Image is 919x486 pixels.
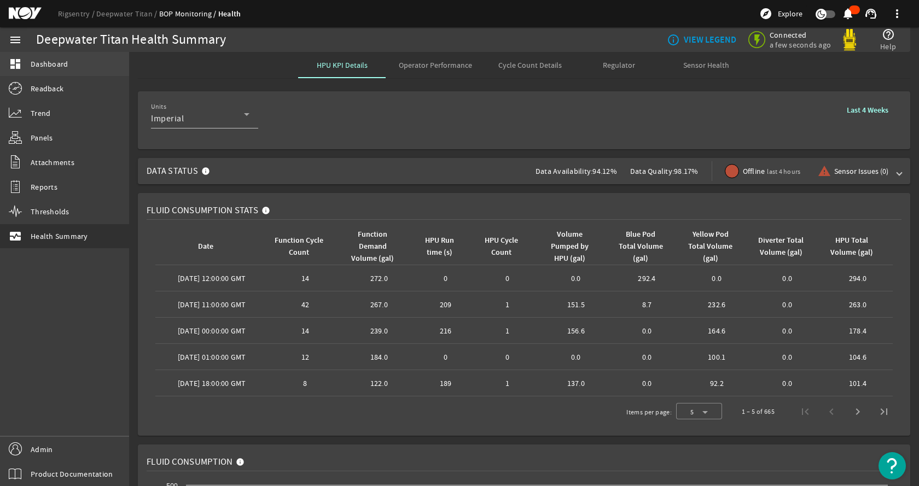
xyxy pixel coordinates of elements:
span: Dashboard [31,58,68,69]
div: 0 [420,273,471,284]
div: 0.0 [756,273,818,284]
div: 294.0 [827,273,888,284]
button: Sensor Issues (0) [813,161,893,181]
div: 0.0 [616,352,678,362]
div: Function Cycle Count [274,235,323,259]
div: 267.0 [346,299,411,310]
a: Deepwater Titan [96,9,159,19]
button: Next page [845,399,871,425]
div: [DATE] 12:00:00 GMT [160,273,264,284]
div: 209 [420,299,471,310]
span: Help [880,41,896,52]
button: Open Resource Center [879,452,906,479]
span: Panels [31,132,53,143]
div: 0 [480,352,536,362]
span: Cycle Count Details [498,61,562,69]
div: Date [198,241,213,253]
span: Offline [743,166,801,177]
div: Blue Pod Total Volume (gal) [616,229,673,265]
div: 0.0 [616,325,678,336]
div: HPU Run time (s) [422,235,457,259]
div: 14 [272,325,338,336]
div: 292.4 [616,273,678,284]
mat-icon: info_outline [667,33,676,46]
div: Yellow Pod Total Volume (gal) [688,229,733,265]
div: 42 [272,299,338,310]
div: Function Demand Volume (gal) [348,229,397,265]
div: [DATE] 00:00:00 GMT [160,325,264,336]
div: 189 [420,378,471,389]
div: 1 – 5 of 665 [742,406,775,417]
div: HPU Total Volume (gal) [827,235,884,259]
div: 156.6 [544,325,608,336]
mat-icon: menu [9,33,22,46]
div: [DATE] 18:00:00 GMT [160,378,264,389]
div: Volume Pumped by HPU (gal) [544,229,603,265]
div: 151.5 [544,299,608,310]
mat-icon: support_agent [864,7,877,20]
span: last 4 hours [767,167,800,176]
div: Volume Pumped by HPU (gal) [546,229,594,265]
div: Function Demand Volume (gal) [346,229,407,265]
div: Diverter Total Volume (gal) [758,235,804,259]
div: 0.0 [756,325,818,336]
button: Last 4 Weeks [838,100,897,120]
span: Health Summary [31,231,88,242]
div: 8.7 [616,299,678,310]
div: [DATE] 11:00:00 GMT [160,299,264,310]
span: Reports [31,181,57,192]
a: Rigsentry [58,9,96,19]
div: HPU Cycle Count [480,235,531,259]
div: 0.0 [756,378,818,389]
button: Explore [755,5,807,22]
div: 0.0 [756,299,818,310]
div: 0.0 [544,273,608,284]
div: 216 [420,325,471,336]
mat-icon: monitor_heart [9,230,22,243]
span: Trend [31,108,50,119]
mat-icon: notifications [841,7,854,20]
mat-panel-title: Data Status [147,158,214,184]
img: Yellowpod.svg [839,29,860,51]
mat-expansion-panel-header: Data StatusData Availability:94.12%Data Quality:98.17%Offlinelast 4 hoursSensor Issues (0) [138,158,910,184]
div: 232.6 [686,299,747,310]
div: Deepwater Titan Health Summary [36,34,226,45]
div: 0.0 [756,352,818,362]
div: 263.0 [827,299,888,310]
div: Diverter Total Volume (gal) [756,235,814,259]
span: Connected [770,30,831,40]
mat-icon: dashboard [9,57,22,71]
div: 14 [272,273,338,284]
div: HPU Run time (s) [420,235,467,259]
span: a few seconds ago [770,40,831,50]
mat-label: Units [151,103,166,111]
span: Attachments [31,157,74,168]
div: 92.2 [686,378,747,389]
span: 94.12% [592,166,617,176]
div: 137.0 [544,378,608,389]
div: 104.6 [827,352,888,362]
div: [DATE] 01:00:00 GMT [160,352,264,362]
div: 0.0 [544,352,608,362]
div: 184.0 [346,352,411,362]
span: Sensor Issues (0) [834,166,888,177]
button: more_vert [884,1,910,27]
button: Last page [871,399,897,425]
div: 178.4 [827,325,888,336]
mat-icon: explore [759,7,772,20]
div: Yellow Pod Total Volume (gal) [686,229,743,265]
mat-icon: help_outline [882,28,895,41]
div: Blue Pod Total Volume (gal) [618,229,664,265]
span: Regulator [603,61,635,69]
span: Fluid Consumption [147,456,232,467]
div: 101.4 [827,378,888,389]
span: Admin [31,444,53,455]
button: VIEW LEGEND [662,30,741,50]
a: Health [218,9,241,19]
div: 1 [480,299,536,310]
div: Date [160,241,259,253]
div: HPU Cycle Count [481,235,521,259]
span: Operator Performance [399,61,472,69]
span: Thresholds [31,206,69,217]
div: 0.0 [686,273,747,284]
